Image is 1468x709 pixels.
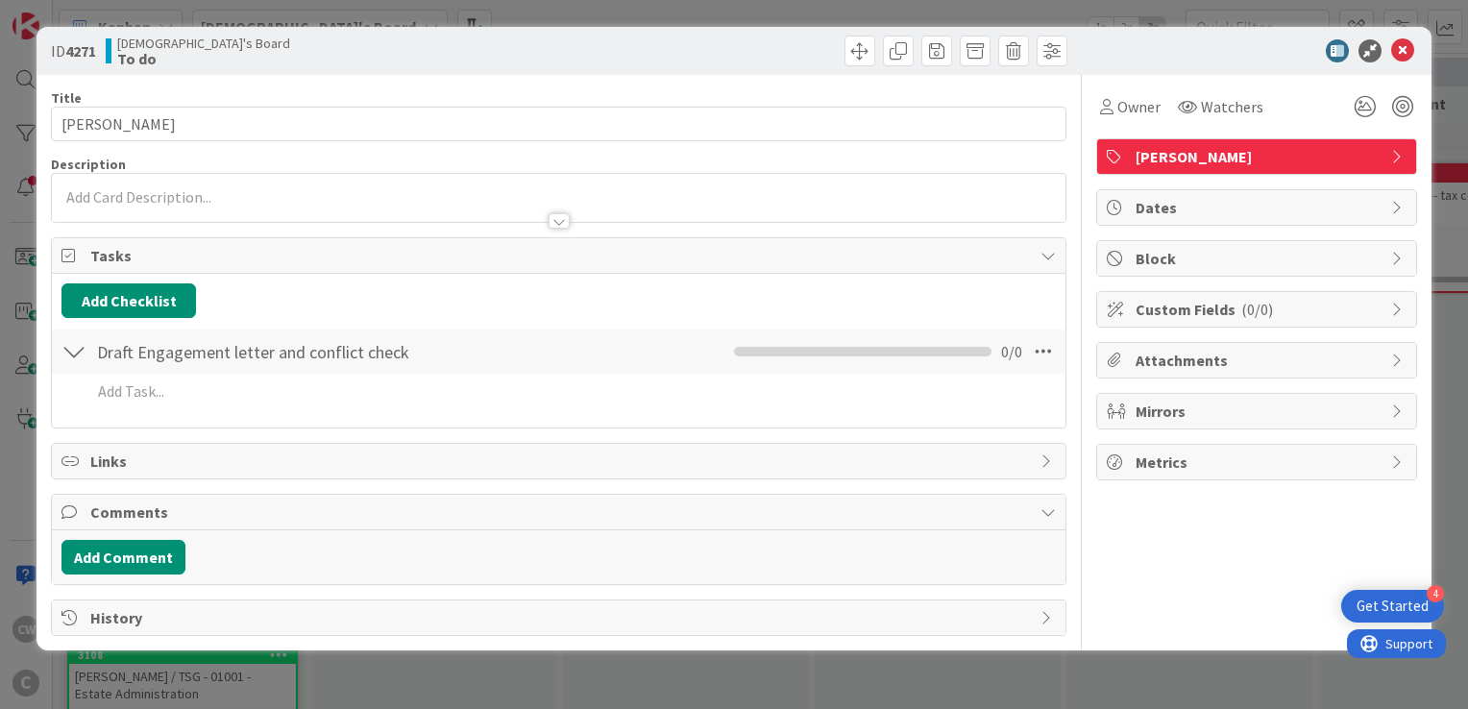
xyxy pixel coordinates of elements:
[1357,597,1429,616] div: Get Started
[1001,340,1022,363] span: 0 / 0
[1427,585,1444,602] div: 4
[1201,95,1263,118] span: Watchers
[90,606,1031,629] span: History
[117,51,290,66] b: To do
[90,501,1031,524] span: Comments
[117,36,290,51] span: [DEMOGRAPHIC_DATA]'s Board
[1136,400,1382,423] span: Mirrors
[38,3,86,26] span: Support
[1241,300,1273,319] span: ( 0/0 )
[90,334,523,369] input: Add Checklist...
[65,41,96,61] b: 4271
[51,107,1066,141] input: type card name here...
[1136,349,1382,372] span: Attachments
[1341,590,1444,623] div: Open Get Started checklist, remaining modules: 4
[1136,196,1382,219] span: Dates
[1117,95,1161,118] span: Owner
[61,540,185,575] button: Add Comment
[1136,451,1382,474] span: Metrics
[90,244,1031,267] span: Tasks
[1136,247,1382,270] span: Block
[61,283,196,318] button: Add Checklist
[51,89,82,107] label: Title
[90,450,1031,473] span: Links
[51,156,126,173] span: Description
[1136,145,1382,168] span: [PERSON_NAME]
[51,39,96,62] span: ID
[1136,298,1382,321] span: Custom Fields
